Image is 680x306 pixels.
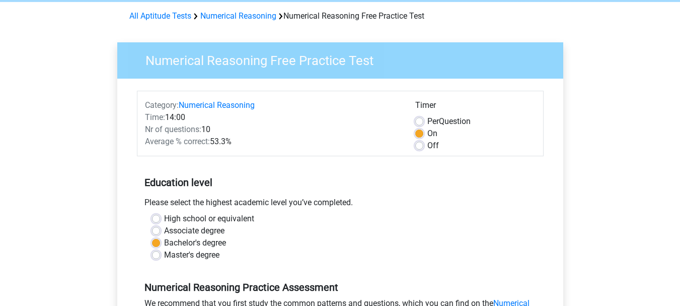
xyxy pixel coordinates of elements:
div: Numerical Reasoning Free Practice Test [125,10,555,22]
span: Category: [145,100,179,110]
span: Average % correct: [145,137,210,146]
label: Off [427,140,439,152]
span: Per [427,116,439,126]
label: Master's degree [164,249,219,261]
span: Nr of questions: [145,125,201,134]
a: Numerical Reasoning [179,100,255,110]
div: 10 [137,124,408,136]
a: Numerical Reasoning [200,11,276,21]
h5: Numerical Reasoning Practice Assessment [144,281,536,293]
div: Please select the highest academic level you’ve completed. [137,197,544,213]
a: All Aptitude Tests [129,11,191,21]
label: Bachelor's degree [164,237,226,249]
h3: Numerical Reasoning Free Practice Test [133,49,556,69]
label: Question [427,115,471,128]
div: 53.3% [137,136,408,148]
span: Time: [145,112,165,122]
div: Timer [415,99,536,115]
label: Associate degree [164,225,224,237]
label: On [427,128,437,140]
label: High school or equivalent [164,213,254,225]
h5: Education level [144,172,536,193]
div: 14:00 [137,111,408,124]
